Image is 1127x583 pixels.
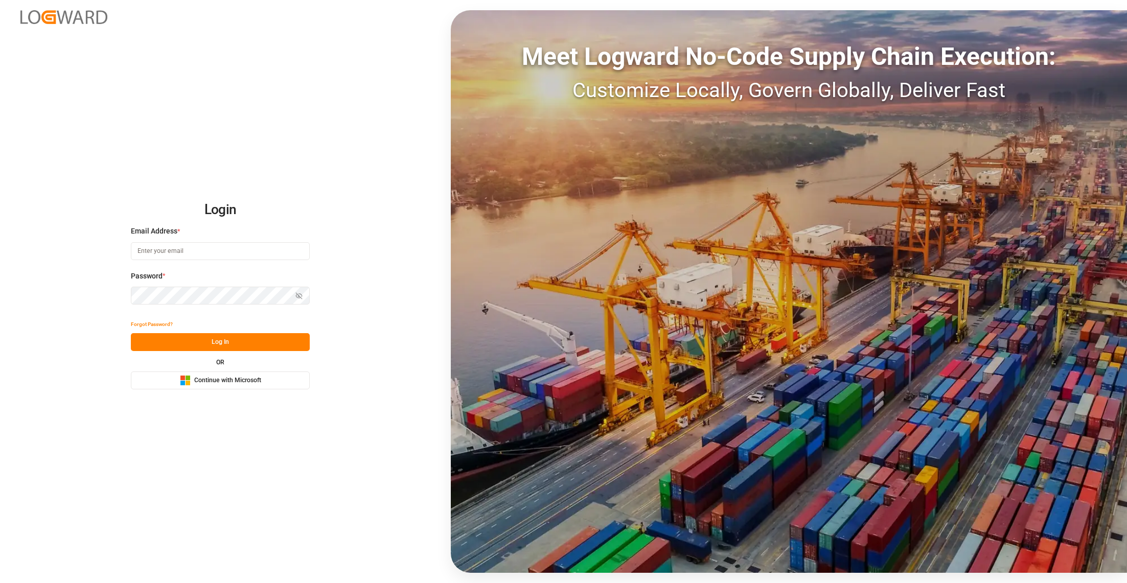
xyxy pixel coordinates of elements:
small: OR [216,359,224,365]
button: Forgot Password? [131,315,173,333]
span: Continue with Microsoft [194,376,261,385]
h2: Login [131,194,310,226]
div: Meet Logward No-Code Supply Chain Execution: [451,38,1127,75]
button: Log In [131,333,310,351]
span: Email Address [131,226,177,237]
button: Continue with Microsoft [131,371,310,389]
input: Enter your email [131,242,310,260]
img: Logward_new_orange.png [20,10,107,24]
span: Password [131,271,163,282]
div: Customize Locally, Govern Globally, Deliver Fast [451,75,1127,106]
